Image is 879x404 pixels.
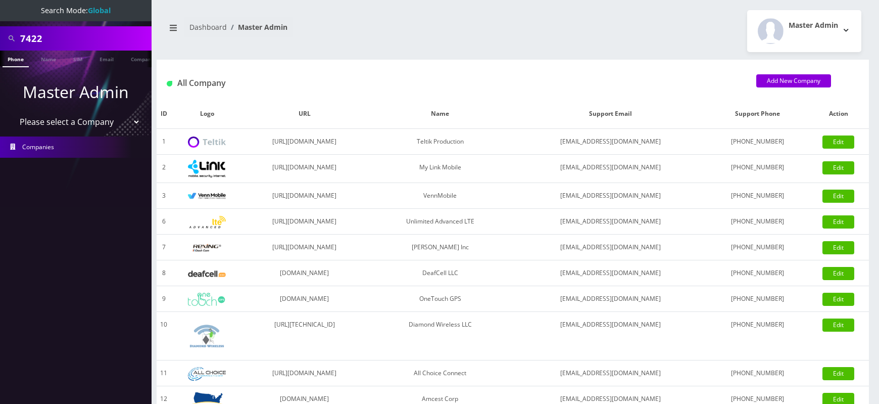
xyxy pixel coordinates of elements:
th: Name [366,99,514,129]
td: Teltik Production [366,129,514,155]
a: Edit [822,136,854,149]
a: Company [126,51,160,66]
td: My Link Mobile [366,155,514,183]
td: [URL][DOMAIN_NAME] [243,235,366,260]
td: Diamond Wireless LLC [366,312,514,361]
th: Logo [171,99,243,129]
a: Edit [822,215,854,229]
a: Edit [822,161,854,174]
a: Add New Company [756,74,831,87]
button: Master Admin [747,10,861,52]
a: SIM [68,51,87,66]
td: [EMAIL_ADDRESS][DOMAIN_NAME] [515,235,707,260]
td: 11 [157,361,171,386]
img: All Company [167,81,172,86]
input: Search All Companies [20,29,149,48]
td: [PHONE_NUMBER] [707,183,808,209]
td: [PHONE_NUMBER] [707,235,808,260]
td: [URL][DOMAIN_NAME] [243,361,366,386]
li: Master Admin [227,22,287,32]
td: [EMAIL_ADDRESS][DOMAIN_NAME] [515,260,707,286]
td: 10 [157,312,171,361]
a: Phone [3,51,29,67]
td: 6 [157,209,171,235]
span: Search Mode: [41,6,111,15]
td: [PHONE_NUMBER] [707,312,808,361]
th: Action [808,99,869,129]
a: Dashboard [189,22,227,32]
td: [PERSON_NAME] Inc [366,235,514,260]
span: Companies [22,143,54,151]
td: [EMAIL_ADDRESS][DOMAIN_NAME] [515,183,707,209]
td: 8 [157,260,171,286]
img: VennMobile [188,193,226,200]
td: [EMAIL_ADDRESS][DOMAIN_NAME] [515,209,707,235]
h1: All Company [167,78,741,88]
td: 3 [157,183,171,209]
strong: Global [88,6,111,15]
td: [PHONE_NUMBER] [707,129,808,155]
td: 7 [157,235,171,260]
td: [EMAIL_ADDRESS][DOMAIN_NAME] [515,312,707,361]
td: Unlimited Advanced LTE [366,209,514,235]
td: [URL][DOMAIN_NAME] [243,129,366,155]
td: OneTouch GPS [366,286,514,312]
td: [PHONE_NUMBER] [707,155,808,183]
a: Edit [822,241,854,254]
a: Name [36,51,61,66]
td: [DOMAIN_NAME] [243,286,366,312]
td: VennMobile [366,183,514,209]
td: [PHONE_NUMBER] [707,361,808,386]
th: Support Phone [707,99,808,129]
td: [PHONE_NUMBER] [707,286,808,312]
img: All Choice Connect [188,367,226,381]
nav: breadcrumb [164,17,505,46]
td: [URL][TECHNICAL_ID] [243,312,366,361]
td: [DOMAIN_NAME] [243,260,366,286]
a: Edit [822,267,854,280]
td: [EMAIL_ADDRESS][DOMAIN_NAME] [515,286,707,312]
img: Teltik Production [188,137,226,148]
img: Unlimited Advanced LTE [188,216,226,229]
img: Diamond Wireless LLC [188,317,226,355]
a: Edit [822,367,854,380]
td: DeafCell LLC [366,260,514,286]
td: [EMAIL_ADDRESS][DOMAIN_NAME] [515,361,707,386]
h2: Master Admin [789,21,838,30]
img: DeafCell LLC [188,271,226,277]
td: [EMAIL_ADDRESS][DOMAIN_NAME] [515,129,707,155]
td: [URL][DOMAIN_NAME] [243,155,366,183]
img: OneTouch GPS [188,293,226,306]
td: All Choice Connect [366,361,514,386]
a: Email [94,51,119,66]
img: Rexing Inc [188,243,226,253]
a: Edit [822,293,854,306]
td: [URL][DOMAIN_NAME] [243,183,366,209]
td: 9 [157,286,171,312]
td: [URL][DOMAIN_NAME] [243,209,366,235]
a: Edit [822,190,854,203]
th: URL [243,99,366,129]
td: [PHONE_NUMBER] [707,209,808,235]
td: 1 [157,129,171,155]
td: [EMAIL_ADDRESS][DOMAIN_NAME] [515,155,707,183]
td: 2 [157,155,171,183]
th: Support Email [515,99,707,129]
th: ID [157,99,171,129]
a: Edit [822,319,854,332]
img: My Link Mobile [188,160,226,177]
td: [PHONE_NUMBER] [707,260,808,286]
